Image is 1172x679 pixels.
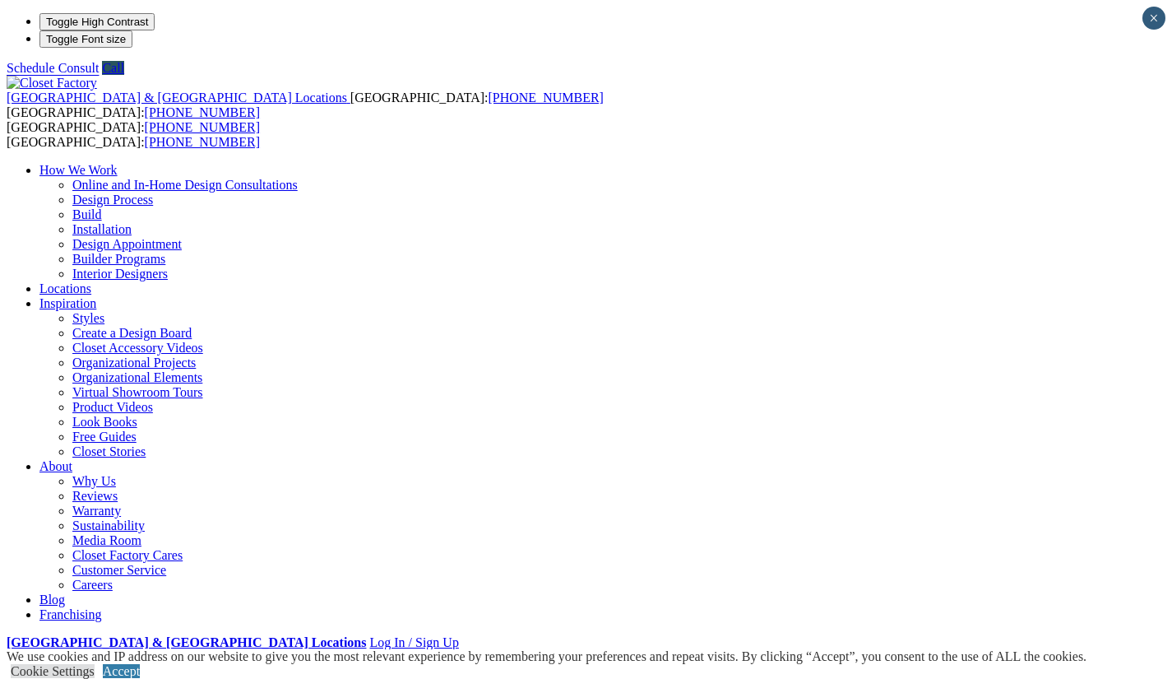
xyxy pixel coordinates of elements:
a: Inspiration [39,296,96,310]
button: Toggle Font size [39,30,132,48]
a: Look Books [72,415,137,429]
a: Reviews [72,489,118,503]
a: Locations [39,281,91,295]
a: Build [72,207,102,221]
a: Warranty [72,504,121,518]
a: Design Process [72,193,153,207]
a: Online and In-Home Design Consultations [72,178,298,192]
a: Log In / Sign Up [369,635,458,649]
a: [PHONE_NUMBER] [145,135,260,149]
a: Careers [72,578,113,592]
a: Why Us [72,474,116,488]
img: Closet Factory [7,76,97,91]
a: Closet Accessory Videos [72,341,203,355]
a: Sustainability [72,519,145,533]
a: Organizational Projects [72,356,196,370]
a: [PHONE_NUMBER] [145,120,260,134]
span: [GEOGRAPHIC_DATA]: [GEOGRAPHIC_DATA]: [7,91,604,119]
a: Cookie Settings [11,664,95,678]
a: Create a Design Board [72,326,192,340]
a: [GEOGRAPHIC_DATA] & [GEOGRAPHIC_DATA] Locations [7,635,366,649]
button: Toggle High Contrast [39,13,155,30]
a: [PHONE_NUMBER] [145,105,260,119]
a: Closet Factory Cares [72,548,183,562]
a: [PHONE_NUMBER] [488,91,603,105]
span: Toggle High Contrast [46,16,148,28]
a: Schedule Consult [7,61,99,75]
a: Interior Designers [72,267,168,281]
button: Close [1142,7,1165,30]
a: Accept [103,664,140,678]
a: Franchising [39,607,102,621]
a: Builder Programs [72,252,165,266]
a: Design Appointment [72,237,182,251]
a: [GEOGRAPHIC_DATA] & [GEOGRAPHIC_DATA] Locations [7,91,350,105]
a: Free Guides [72,430,137,444]
a: Installation [72,222,132,236]
span: Toggle Font size [46,33,126,45]
div: We use cookies and IP address on our website to give you the most relevant experience by remember... [7,649,1086,664]
a: Product Videos [72,400,153,414]
a: Media Room [72,533,141,547]
a: Call [102,61,124,75]
span: [GEOGRAPHIC_DATA]: [GEOGRAPHIC_DATA]: [7,120,260,149]
a: Customer Service [72,563,166,577]
a: Closet Stories [72,444,146,458]
a: How We Work [39,163,118,177]
a: About [39,459,72,473]
a: Styles [72,311,104,325]
span: [GEOGRAPHIC_DATA] & [GEOGRAPHIC_DATA] Locations [7,91,347,105]
a: Blog [39,593,65,607]
a: Virtual Showroom Tours [72,385,203,399]
a: Organizational Elements [72,370,202,384]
